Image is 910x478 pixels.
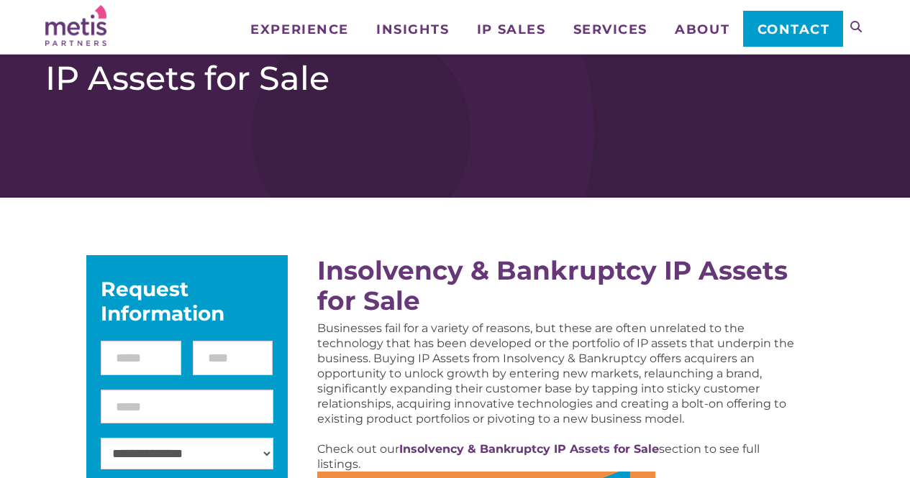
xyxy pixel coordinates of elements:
[250,23,348,36] span: Experience
[757,23,830,36] span: Contact
[399,442,659,456] a: Insolvency & Bankruptcy IP Assets for Sale
[317,254,788,316] a: Insolvency & Bankruptcy IP Assets for Sale
[45,58,865,98] h1: IP Assets for Sale
[743,11,843,47] a: Contact
[477,23,545,36] span: IP Sales
[675,23,729,36] span: About
[317,321,797,426] p: Businesses fail for a variety of reasons, but these are often unrelated to the technology that ha...
[376,23,449,36] span: Insights
[101,277,273,326] div: Request Information
[573,23,647,36] span: Services
[45,5,106,46] img: Metis Partners
[317,441,797,472] p: Check out our section to see full listings.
